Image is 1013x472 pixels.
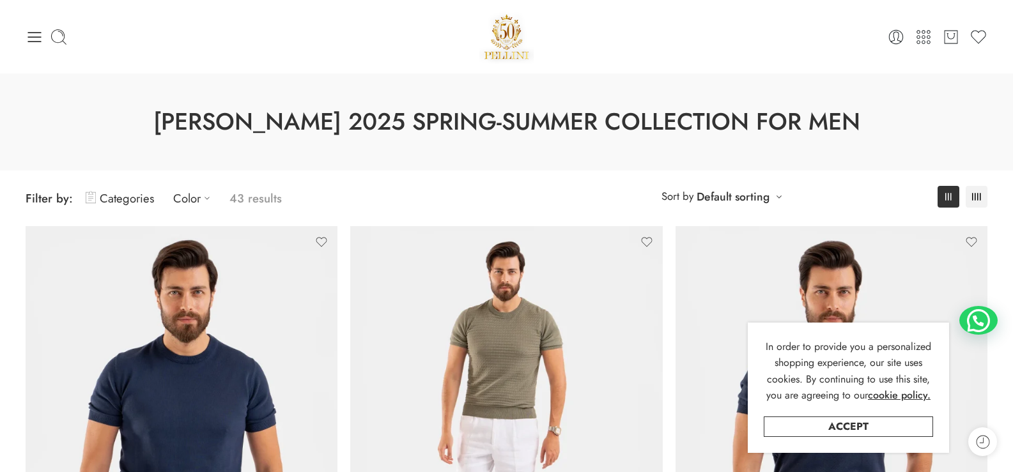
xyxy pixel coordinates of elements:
a: Login / Register [887,28,905,46]
a: Cart [942,28,960,46]
a: Pellini - [479,10,534,64]
a: Default sorting [697,188,769,206]
p: 43 results [229,183,282,213]
a: Wishlist [970,28,987,46]
a: Accept [764,416,933,437]
a: Categories [86,183,154,213]
span: Filter by: [26,190,73,207]
span: In order to provide you a personalized shopping experience, our site uses cookies. By continuing ... [766,339,931,403]
img: Pellini [479,10,534,64]
a: Color [173,183,217,213]
span: Sort by [661,186,693,207]
a: cookie policy. [868,387,931,404]
h1: [PERSON_NAME] 2025 Spring-Summer Collection for Men [32,105,981,139]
